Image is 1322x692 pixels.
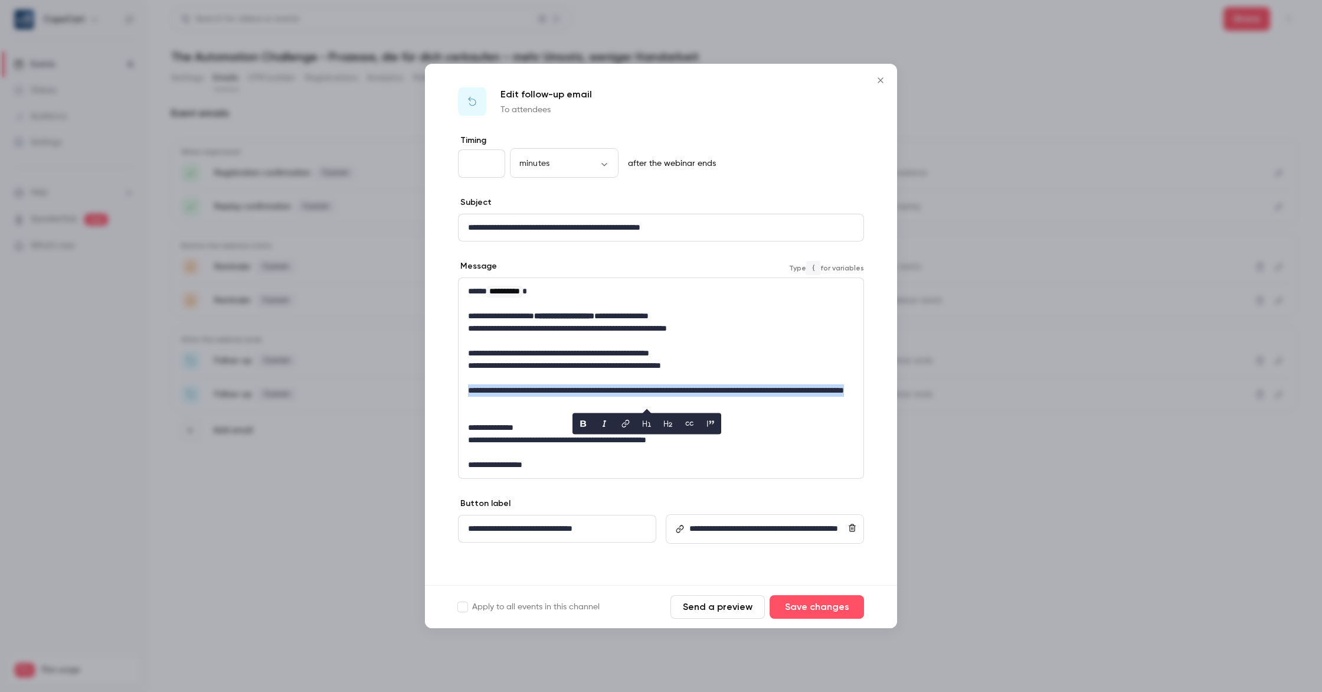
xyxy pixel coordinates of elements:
button: blockquote [701,414,720,433]
button: bold [574,414,593,433]
p: Edit follow-up email [500,87,592,102]
label: Timing [458,135,864,146]
button: Close [869,68,892,92]
span: Type for variables [789,261,864,275]
label: Button label [458,498,511,510]
div: editor [685,515,863,543]
button: link [616,414,635,433]
p: To attendees [500,104,592,116]
label: Subject [458,197,492,208]
button: Save changes [770,595,864,619]
div: editor [459,515,656,542]
label: Apply to all events in this channel [458,601,600,613]
div: editor [459,278,863,478]
div: editor [459,214,863,241]
label: Message [458,260,497,272]
p: after the webinar ends [623,158,716,169]
button: Send a preview [670,595,765,619]
code: { [806,261,820,275]
div: minutes [510,158,619,169]
button: italic [595,414,614,433]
